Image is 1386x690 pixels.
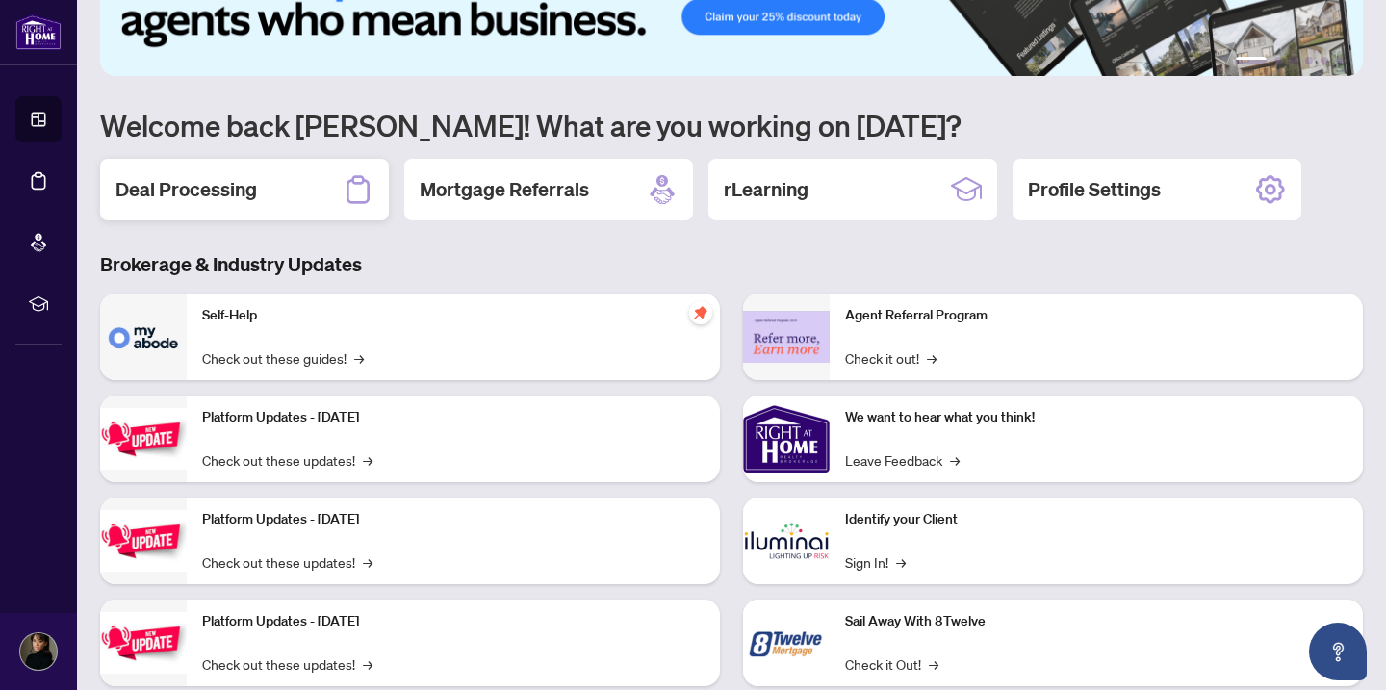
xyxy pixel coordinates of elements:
a: Check out these guides!→ [202,347,364,369]
span: → [363,449,372,471]
span: → [929,653,938,675]
img: Profile Icon [20,633,57,670]
h2: rLearning [724,176,808,203]
a: Leave Feedback→ [845,449,960,471]
span: → [363,551,372,573]
img: Platform Updates - July 8, 2025 [100,510,187,571]
button: 2 [1274,57,1282,64]
h2: Deal Processing [115,176,257,203]
a: Check it out!→ [845,347,937,369]
p: Sail Away With 8Twelve [845,611,1347,632]
img: Self-Help [100,294,187,380]
a: Check out these updates!→ [202,449,372,471]
p: We want to hear what you think! [845,407,1347,428]
p: Agent Referral Program [845,305,1347,326]
img: Platform Updates - June 23, 2025 [100,612,187,673]
button: 6 [1336,57,1344,64]
img: Agent Referral Program [743,311,830,364]
button: 1 [1236,57,1267,64]
img: Identify your Client [743,498,830,584]
span: → [950,449,960,471]
p: Platform Updates - [DATE] [202,407,705,428]
img: logo [15,14,62,50]
p: Platform Updates - [DATE] [202,509,705,530]
button: 5 [1321,57,1328,64]
img: Platform Updates - July 21, 2025 [100,408,187,469]
span: → [896,551,906,573]
img: We want to hear what you think! [743,396,830,482]
h3: Brokerage & Industry Updates [100,251,1363,278]
a: Check it Out!→ [845,653,938,675]
h2: Profile Settings [1028,176,1161,203]
a: Check out these updates!→ [202,653,372,675]
p: Platform Updates - [DATE] [202,611,705,632]
button: 4 [1305,57,1313,64]
span: → [354,347,364,369]
span: → [927,347,937,369]
img: Sail Away With 8Twelve [743,600,830,686]
h1: Welcome back [PERSON_NAME]! What are you working on [DATE]? [100,107,1363,143]
button: 3 [1290,57,1297,64]
button: Open asap [1309,623,1367,680]
a: Check out these updates!→ [202,551,372,573]
span: → [363,653,372,675]
a: Sign In!→ [845,551,906,573]
span: pushpin [689,301,712,324]
h2: Mortgage Referrals [420,176,589,203]
p: Identify your Client [845,509,1347,530]
p: Self-Help [202,305,705,326]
